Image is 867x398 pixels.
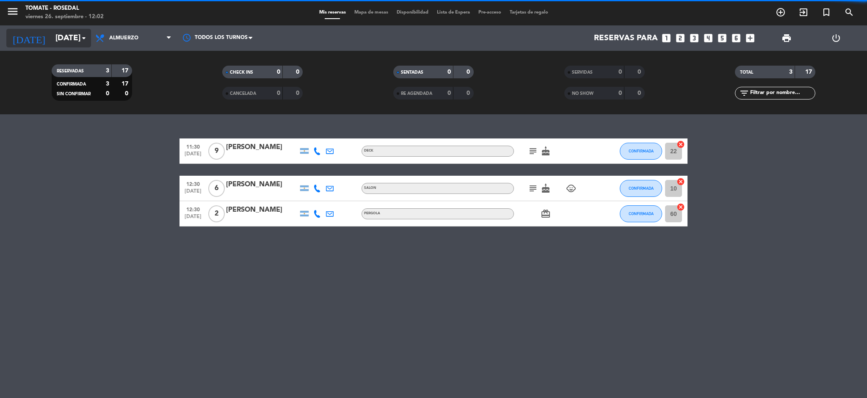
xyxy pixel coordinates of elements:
[315,10,350,15] span: Mis reservas
[230,91,256,96] span: CANCELADA
[638,69,643,75] strong: 0
[629,186,654,191] span: CONFIRMADA
[798,7,809,17] i: exit_to_app
[789,69,792,75] strong: 3
[447,69,451,75] strong: 0
[350,10,392,15] span: Mapa de mesas
[182,188,204,198] span: [DATE]
[629,149,654,153] span: CONFIRMADA
[182,204,204,214] span: 12:30
[676,203,685,211] i: cancel
[57,92,91,96] span: SIN CONFIRMAR
[401,70,423,75] span: SENTADAS
[226,142,298,153] div: [PERSON_NAME]
[528,183,538,193] i: subject
[474,10,505,15] span: Pre-acceso
[541,183,551,193] i: cake
[6,5,19,18] i: menu
[121,68,130,74] strong: 17
[364,149,373,152] span: DECK
[182,214,204,224] span: [DATE]
[277,90,280,96] strong: 0
[831,33,841,43] i: power_settings_new
[6,5,19,21] button: menu
[618,90,622,96] strong: 0
[811,25,861,51] div: LOG OUT
[676,140,685,149] i: cancel
[121,81,130,87] strong: 17
[447,90,451,96] strong: 0
[844,7,854,17] i: search
[740,70,753,75] span: TOTAL
[528,146,538,156] i: subject
[106,68,109,74] strong: 3
[572,70,593,75] span: SERVIDAS
[675,33,686,44] i: looks_two
[79,33,89,43] i: arrow_drop_down
[467,69,472,75] strong: 0
[296,90,301,96] strong: 0
[109,35,138,41] span: Almuerzo
[106,81,109,87] strong: 3
[739,88,749,98] i: filter_list
[572,91,594,96] span: NO SHOW
[208,143,225,160] span: 9
[182,179,204,188] span: 12:30
[638,90,643,96] strong: 0
[6,29,51,47] i: [DATE]
[208,180,225,197] span: 6
[717,33,728,44] i: looks_5
[57,69,84,73] span: RESERVADAS
[776,7,786,17] i: add_circle_outline
[505,10,552,15] span: Tarjetas de regalo
[745,33,756,44] i: add_box
[618,69,622,75] strong: 0
[392,10,433,15] span: Disponibilidad
[620,205,662,222] button: CONFIRMADA
[182,151,204,161] span: [DATE]
[703,33,714,44] i: looks_4
[731,33,742,44] i: looks_6
[629,211,654,216] span: CONFIRMADA
[364,186,376,190] span: SALON
[208,205,225,222] span: 2
[594,33,658,43] span: Reservas para
[541,209,551,219] i: card_giftcard
[296,69,301,75] strong: 0
[277,69,280,75] strong: 0
[25,13,104,21] div: viernes 26. septiembre - 12:02
[433,10,474,15] span: Lista de Espera
[676,177,685,186] i: cancel
[226,179,298,190] div: [PERSON_NAME]
[230,70,253,75] span: CHECK INS
[749,88,815,98] input: Filtrar por nombre...
[566,183,576,193] i: child_care
[620,180,662,197] button: CONFIRMADA
[364,212,380,215] span: PERGOLA
[57,82,86,86] span: CONFIRMADA
[25,4,104,13] div: Tomate - Rosedal
[182,141,204,151] span: 11:30
[781,33,792,43] span: print
[620,143,662,160] button: CONFIRMADA
[821,7,831,17] i: turned_in_not
[106,91,109,97] strong: 0
[689,33,700,44] i: looks_3
[401,91,432,96] span: RE AGENDADA
[226,205,298,216] div: [PERSON_NAME]
[125,91,130,97] strong: 0
[805,69,814,75] strong: 17
[541,146,551,156] i: cake
[661,33,672,44] i: looks_one
[467,90,472,96] strong: 0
